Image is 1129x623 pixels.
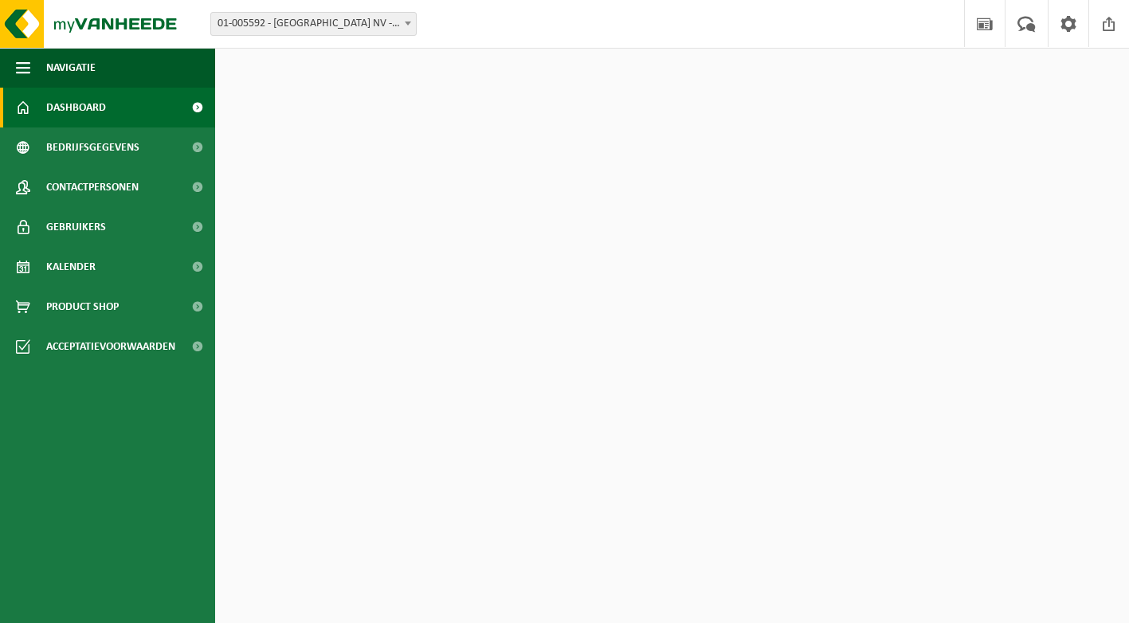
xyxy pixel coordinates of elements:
span: 01-005592 - COPAHOME NV - KORTRIJK [210,12,417,36]
span: Gebruikers [46,207,106,247]
span: Dashboard [46,88,106,127]
span: Bedrijfsgegevens [46,127,139,167]
span: Contactpersonen [46,167,139,207]
span: Acceptatievoorwaarden [46,327,175,366]
span: 01-005592 - COPAHOME NV - KORTRIJK [211,13,416,35]
span: Kalender [46,247,96,287]
span: Navigatie [46,48,96,88]
span: Product Shop [46,287,119,327]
